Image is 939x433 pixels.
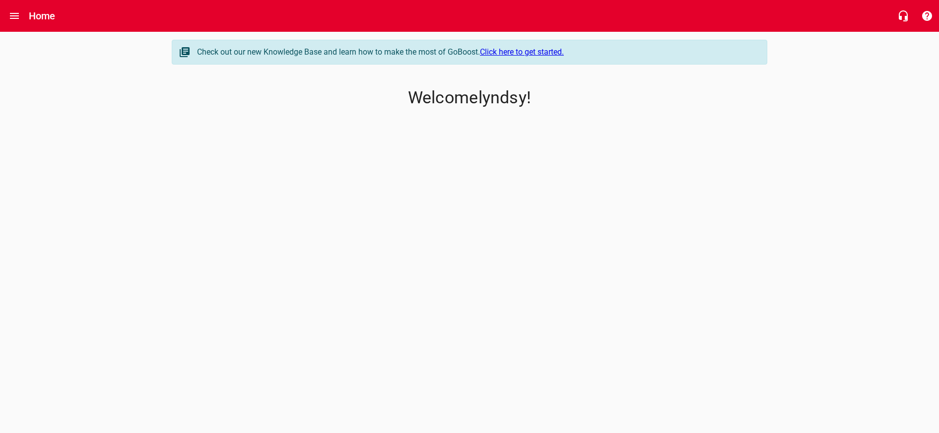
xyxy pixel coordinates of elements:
h6: Home [29,8,56,24]
p: Welcome lyndsy ! [172,88,767,108]
button: Open drawer [2,4,26,28]
button: Support Portal [915,4,939,28]
div: Check out our new Knowledge Base and learn how to make the most of GoBoost. [197,46,757,58]
button: Live Chat [891,4,915,28]
a: Click here to get started. [480,47,564,57]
